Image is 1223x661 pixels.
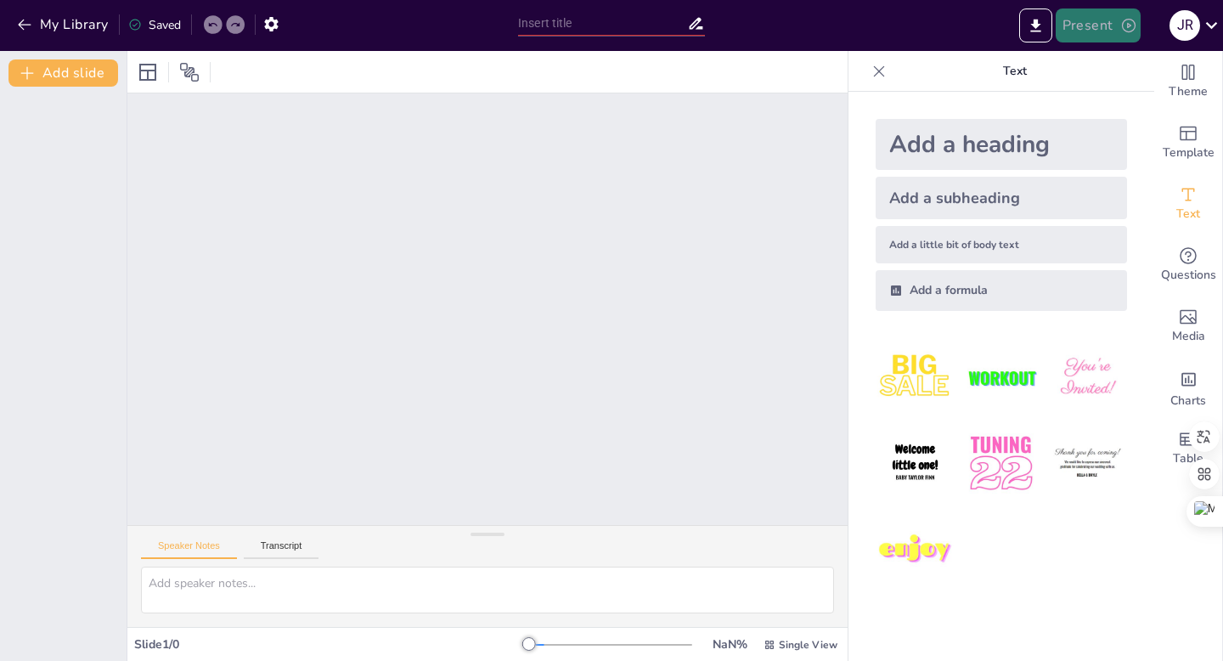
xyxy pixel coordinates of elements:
[1169,82,1208,101] span: Theme
[1154,357,1222,418] div: Add charts and graphs
[709,636,750,653] div: NaN %
[1154,418,1222,479] div: Add a table
[1154,51,1222,112] div: Change the overall theme
[1173,449,1203,468] span: Table
[876,424,955,503] img: 4.jpeg
[876,119,1127,170] div: Add a heading
[1161,266,1216,285] span: Questions
[8,59,118,87] button: Add slide
[1176,205,1200,223] span: Text
[518,11,687,36] input: Insert title
[134,59,161,86] div: Layout
[961,338,1040,417] img: 2.jpeg
[1170,392,1206,410] span: Charts
[1163,144,1215,162] span: Template
[1154,112,1222,173] div: Add ready made slides
[1048,338,1127,417] img: 3.jpeg
[779,638,837,652] span: Single View
[1056,8,1141,42] button: Present
[893,51,1137,92] p: Text
[961,424,1040,503] img: 5.jpeg
[134,636,529,653] div: Slide 1 / 0
[876,226,1127,263] div: Add a little bit of body text
[1019,8,1052,42] button: Export to PowerPoint
[244,540,319,559] button: Transcript
[141,540,237,559] button: Speaker Notes
[1048,424,1127,503] img: 6.jpeg
[179,62,200,82] span: Position
[876,270,1127,311] div: Add a formula
[13,11,116,38] button: My Library
[876,338,955,417] img: 1.jpeg
[1172,327,1205,346] span: Media
[1154,173,1222,234] div: Add text boxes
[1154,296,1222,357] div: Add images, graphics, shapes or video
[128,17,181,33] div: Saved
[876,511,955,590] img: 7.jpeg
[1169,8,1200,42] button: J R
[1169,10,1200,41] div: J R
[1154,234,1222,296] div: Get real-time input from your audience
[876,177,1127,219] div: Add a subheading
